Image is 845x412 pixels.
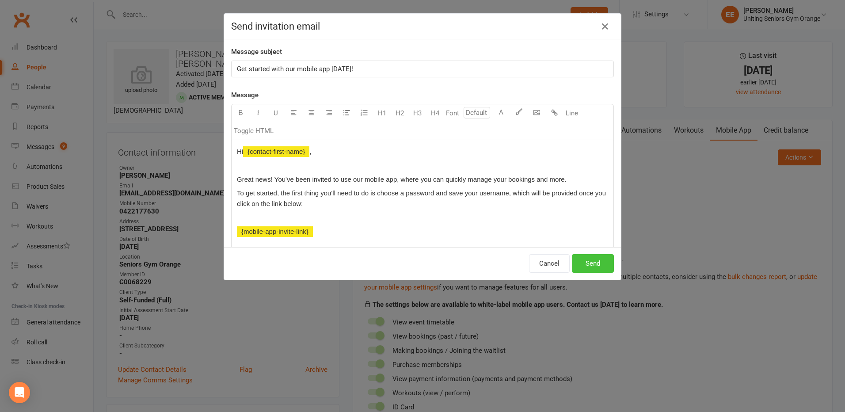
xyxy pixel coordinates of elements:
span: To get started, the first thing you'll need to do is choose a password and save your username, wh... [237,189,608,207]
button: Cancel [529,254,570,273]
button: H3 [408,104,426,122]
button: H4 [426,104,444,122]
button: Close [598,19,612,34]
button: Send [572,254,614,273]
label: Message [231,90,259,100]
button: Toggle HTML [232,122,276,140]
label: Message subject [231,46,282,57]
input: Default [464,107,490,118]
span: Hi [237,148,243,155]
button: H2 [391,104,408,122]
button: H1 [373,104,391,122]
span: U [274,109,278,117]
span: Great news! You've been invited to use our mobile app, where you can quickly manage your bookings... [237,175,567,183]
button: Line [563,104,581,122]
span: , [309,148,311,155]
h4: Send invitation email [231,21,614,32]
span: Get started with our mobile app [DATE]! [237,65,353,73]
button: A [492,104,510,122]
button: U [267,104,285,122]
div: Open Intercom Messenger [9,382,30,403]
button: Font [444,104,461,122]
